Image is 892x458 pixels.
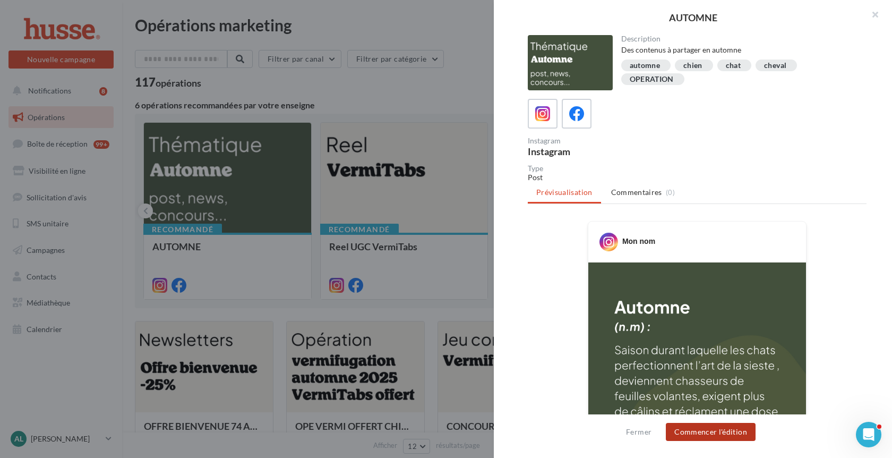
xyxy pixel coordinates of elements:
div: Post [528,172,867,183]
iframe: Intercom live chat [856,422,881,447]
div: Instagram [528,147,693,156]
div: Description [621,35,859,43]
div: chien [683,62,702,70]
div: cheval [764,62,786,70]
button: Fermer [622,426,656,438]
div: OPERATION [630,75,674,83]
button: Commencer l'édition [666,423,756,441]
div: Des contenus à partager en automne [621,45,859,55]
div: chat [726,62,741,70]
div: Instagram [528,137,693,145]
span: (0) [666,188,675,197]
span: Commentaires [611,187,662,198]
div: automne [630,62,660,70]
div: AUTOMNE [511,13,875,22]
div: Mon nom [622,236,655,247]
div: Type [528,165,867,172]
